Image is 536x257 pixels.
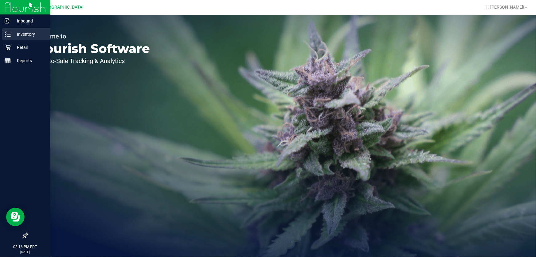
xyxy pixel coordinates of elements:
[33,42,150,55] p: Flourish Software
[11,57,48,64] p: Reports
[33,33,150,39] p: Welcome to
[42,5,84,10] span: [GEOGRAPHIC_DATA]
[11,17,48,25] p: Inbound
[5,44,11,50] inline-svg: Retail
[11,30,48,38] p: Inventory
[3,244,48,250] p: 08:16 PM EDT
[5,58,11,64] inline-svg: Reports
[33,58,150,64] p: Seed-to-Sale Tracking & Analytics
[5,31,11,37] inline-svg: Inventory
[484,5,524,10] span: Hi, [PERSON_NAME]!
[5,18,11,24] inline-svg: Inbound
[3,250,48,254] p: [DATE]
[11,44,48,51] p: Retail
[6,208,25,226] iframe: Resource center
